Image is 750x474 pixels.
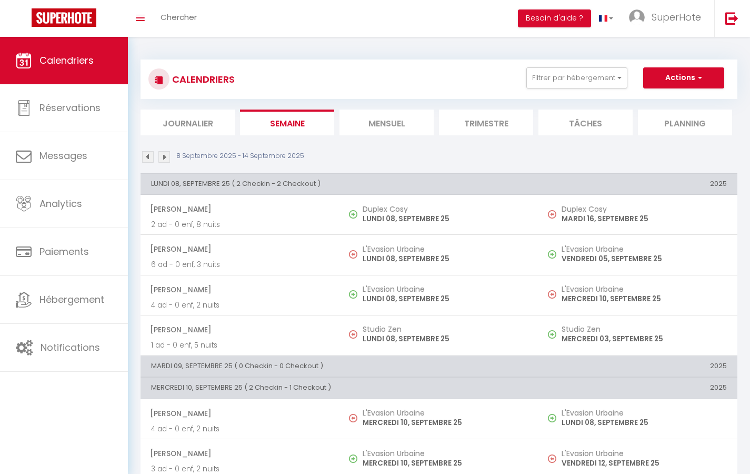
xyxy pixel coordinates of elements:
h5: L'Evasion Urbaine [562,409,727,417]
h5: Studio Zen [363,325,528,333]
p: LUNDI 08, SEPTEMBRE 25 [363,213,528,224]
li: Tâches [538,110,633,135]
span: Paiements [39,245,89,258]
h5: L'Evasion Urbaine [562,449,727,458]
th: LUNDI 08, SEPTEMBRE 25 ( 2 Checkin - 2 Checkout ) [141,173,538,194]
th: MARDI 09, SEPTEMBRE 25 ( 0 Checkin - 0 Checkout ) [141,355,538,377]
span: Calendriers [39,54,94,67]
span: [PERSON_NAME] [150,320,329,340]
li: Mensuel [339,110,434,135]
p: 1 ad - 0 enf, 5 nuits [151,340,329,351]
span: [PERSON_NAME] [150,443,329,463]
span: Chercher [161,12,197,23]
p: VENDREDI 05, SEPTEMBRE 25 [562,253,727,264]
span: [PERSON_NAME] [150,199,329,219]
p: MERCREDI 10, SEPTEMBRE 25 [363,458,528,469]
p: VENDREDI 12, SEPTEMBRE 25 [562,458,727,469]
p: 4 ad - 0 enf, 2 nuits [151,423,329,434]
p: LUNDI 08, SEPTEMBRE 25 [363,253,528,264]
h5: Duplex Cosy [363,205,528,213]
img: NO IMAGE [548,210,556,219]
p: 4 ad - 0 enf, 2 nuits [151,300,329,311]
li: Planning [638,110,732,135]
h5: L'Evasion Urbaine [363,285,528,293]
p: 8 Septembre 2025 - 14 Septembre 2025 [176,151,304,161]
li: Journalier [141,110,235,135]
p: MERCREDI 10, SEPTEMBRE 25 [562,293,727,304]
p: MARDI 16, SEPTEMBRE 25 [562,213,727,224]
h3: CALENDRIERS [169,67,235,91]
h5: L'Evasion Urbaine [363,449,528,458]
span: Hébergement [39,293,104,306]
h5: Duplex Cosy [562,205,727,213]
img: NO IMAGE [548,414,556,422]
li: Trimestre [439,110,533,135]
h5: L'Evasion Urbaine [363,409,528,417]
th: 2025 [538,355,737,377]
p: MERCREDI 10, SEPTEMBRE 25 [363,417,528,428]
span: [PERSON_NAME] [150,280,329,300]
img: Super Booking [32,8,96,27]
img: NO IMAGE [548,290,556,299]
span: Réservations [39,101,101,114]
button: Ouvrir le widget de chat LiveChat [8,4,40,36]
span: Analytics [39,197,82,210]
span: [PERSON_NAME] [150,239,329,259]
img: NO IMAGE [349,250,357,259]
h5: L'Evasion Urbaine [562,285,727,293]
span: SuperHote [652,11,701,24]
img: NO IMAGE [548,455,556,463]
button: Actions [643,67,724,88]
p: MERCREDI 03, SEPTEMBRE 25 [562,333,727,344]
th: 2025 [538,378,737,399]
img: logout [725,12,738,25]
img: NO IMAGE [548,330,556,339]
button: Filtrer par hébergement [526,67,627,88]
img: NO IMAGE [349,330,357,339]
h5: L'Evasion Urbaine [363,245,528,253]
img: ... [629,9,645,25]
span: Messages [39,149,87,162]
h5: Studio Zen [562,325,727,333]
p: 2 ad - 0 enf, 8 nuits [151,219,329,230]
h5: L'Evasion Urbaine [562,245,727,253]
button: Besoin d'aide ? [518,9,591,27]
img: NO IMAGE [349,414,357,422]
span: Notifications [41,341,100,354]
p: LUNDI 08, SEPTEMBRE 25 [363,293,528,304]
p: LUNDI 08, SEPTEMBRE 25 [562,417,727,428]
span: [PERSON_NAME] [150,403,329,423]
p: 6 ad - 0 enf, 3 nuits [151,259,329,270]
th: MERCREDI 10, SEPTEMBRE 25 ( 2 Checkin - 1 Checkout ) [141,378,538,399]
p: LUNDI 08, SEPTEMBRE 25 [363,333,528,344]
li: Semaine [240,110,334,135]
img: NO IMAGE [548,250,556,259]
th: 2025 [538,173,737,194]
